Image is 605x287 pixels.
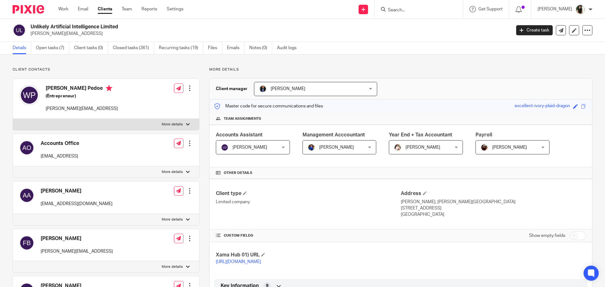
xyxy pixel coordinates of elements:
div: excellent-ivory-plaid-dragon [515,103,570,110]
span: [PERSON_NAME] [492,145,527,150]
a: Open tasks (7) [36,42,69,54]
h4: Client type [216,190,401,197]
h4: [PERSON_NAME] Pedoe [46,85,118,93]
a: Files [208,42,222,54]
p: [PERSON_NAME][EMAIL_ADDRESS] [46,106,118,112]
span: [PERSON_NAME] [271,87,305,91]
p: Master code for secure communications and files [214,103,323,109]
span: Accounts Assistant [216,132,262,137]
p: More details [162,122,183,127]
h4: Xama Hub 01) URL [216,252,401,258]
h4: Address [401,190,586,197]
input: Search [387,8,444,13]
p: [PERSON_NAME][EMAIL_ADDRESS] [31,31,507,37]
a: Clients [98,6,112,12]
label: Show empty fields [529,232,565,239]
span: Team assignments [224,116,261,121]
p: More details [162,264,183,269]
a: Client tasks (0) [74,42,108,54]
img: svg%3E [19,235,34,250]
p: Client contacts [13,67,199,72]
p: [PERSON_NAME][EMAIL_ADDRESS] [41,248,113,255]
a: Reports [141,6,157,12]
img: martin-hickman.jpg [259,85,267,93]
p: Limited company [216,199,401,205]
h5: (Entrepreneur) [46,93,118,99]
span: Management Acccountant [302,132,365,137]
img: Kayleigh%20Henson.jpeg [394,144,401,151]
p: [EMAIL_ADDRESS][DOMAIN_NAME] [41,201,112,207]
a: [URL][DOMAIN_NAME] [216,260,261,264]
p: [EMAIL_ADDRESS] [41,153,79,159]
a: Settings [167,6,183,12]
a: Email [78,6,88,12]
img: Nicole.jpeg [308,144,315,151]
p: [PERSON_NAME], [PERSON_NAME][GEOGRAPHIC_DATA] [401,199,586,205]
p: [PERSON_NAME] [538,6,572,12]
span: Payroll [475,132,492,137]
span: [PERSON_NAME] [233,145,267,150]
a: Team [122,6,132,12]
img: svg%3E [221,144,228,151]
a: Create task [516,25,553,35]
p: [GEOGRAPHIC_DATA] [401,211,586,218]
img: svg%3E [19,140,34,155]
img: svg%3E [19,85,39,105]
h4: Accounts Office [41,140,79,147]
span: Other details [224,170,252,175]
img: Pixie [13,5,44,14]
p: More details [162,169,183,175]
span: [PERSON_NAME] [319,145,354,150]
h4: [PERSON_NAME] [41,235,113,242]
p: [STREET_ADDRESS] [401,205,586,211]
img: svg%3E [13,24,26,37]
a: Emails [227,42,245,54]
p: More details [209,67,592,72]
h4: [PERSON_NAME] [41,188,112,194]
i: Primary [106,85,112,91]
img: Janice%20Tang.jpeg [575,4,585,14]
a: Recurring tasks (19) [159,42,203,54]
p: More details [162,217,183,222]
h2: Unlikely Artificial Intelligence Limited [31,24,412,30]
a: Audit logs [277,42,301,54]
span: Get Support [478,7,503,11]
h3: Client manager [216,86,248,92]
a: Notes (0) [249,42,272,54]
h4: CUSTOM FIELDS [216,233,401,238]
span: Year End + Tax Accountant [389,132,452,137]
a: Details [13,42,31,54]
span: [PERSON_NAME] [406,145,440,150]
a: Work [58,6,68,12]
img: svg%3E [19,188,34,203]
a: Closed tasks (361) [113,42,154,54]
img: MaxAcc_Sep21_ElliDeanPhoto_030.jpg [481,144,488,151]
